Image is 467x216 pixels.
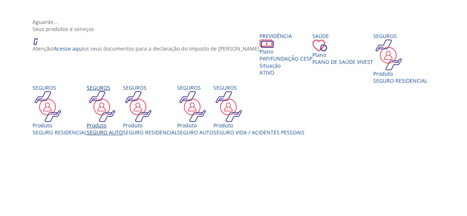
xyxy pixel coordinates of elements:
a: Seguros Produto SEGURO AUTO [87,84,123,136]
div: Previdência [260,32,312,40]
div: Produto [213,122,305,129]
img: ico_seguros.png [87,91,117,122]
div: Seguro Vida / Acidentes Pessoais [213,129,305,136]
div: Seguros [123,84,177,91]
div: Produto [177,122,213,129]
img: ico_seguros.png [373,40,404,70]
span: Ativo [260,69,274,76]
img: ico_coracao.png [312,40,327,51]
a: Seguros Produto SEGURO RESIDENCIAL [123,84,177,136]
p: Atenção! os seus documentos para a declaração do Imposto de [PERSON_NAME] [32,45,260,52]
div: Seus produtos e serviços [32,25,440,32]
div: SEGURO AUTO [87,129,123,136]
div: SEGURO RESIDENCIAL [123,129,177,136]
div: Seguros [32,84,87,91]
img: ico_seguros.png [213,91,244,122]
div: SEGURO AUTO [177,129,213,136]
img: ico_seguros.png [177,91,208,122]
div: Seguros [373,32,427,40]
span: Plano de Saúde VIVEST [312,58,373,65]
img: ico_seguros.png [32,91,63,122]
div: Plano [260,48,312,55]
a: Acesse aqui [54,45,83,52]
div: SEGURO RESIDENCIAL [373,77,427,84]
div: Seguros [177,84,213,91]
img: ico_dinheiro.png [260,40,274,48]
div: Plano [312,51,373,58]
div: Produto [87,122,123,129]
a: Seguros Produto Seguro Vida / Acidentes Pessoais [213,84,305,136]
a: Saúde PlanoPlano de Saúde VIVEST [312,32,373,65]
div: Aguarde... [32,18,440,25]
a: Previdência PlanoPAP/Fundação CESP SituaçãoAtivo [260,32,312,76]
img: ico_seguros.png [123,91,154,122]
a: Seguros Produto SEGURO RESIDENCIAL [32,84,87,136]
span: PAP/Fundação CESP [260,55,312,62]
a: Seguros Produto SEGURO AUTO [177,84,213,136]
div: Situação [260,62,312,69]
img: ico_atencao.png [32,32,45,45]
a: Seguros Produto SEGURO RESIDENCIAL [373,32,427,84]
div: Seguros [213,84,305,91]
div: Seguros [87,84,123,91]
div: Produto [32,122,87,129]
div: SEGURO RESIDENCIAL [32,129,87,136]
div: Saúde [312,32,373,40]
div: Produto [123,122,177,129]
div: Produto [373,70,427,77]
